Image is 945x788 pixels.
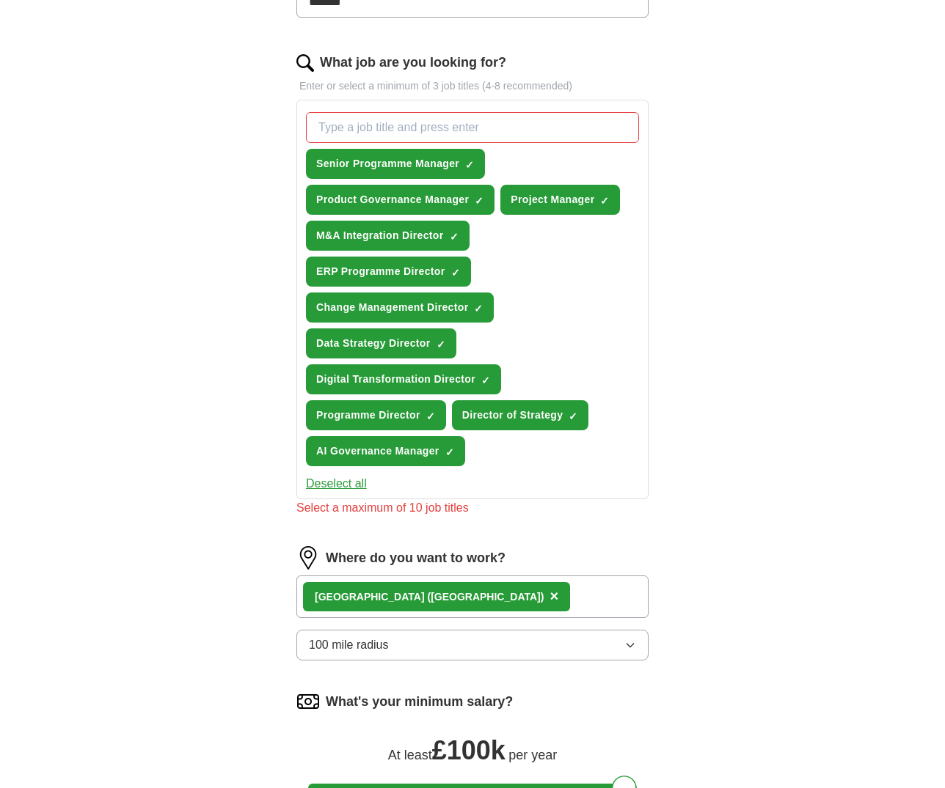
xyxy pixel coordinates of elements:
span: Project Manager [511,192,594,207]
button: Data Strategy Director✓ [306,328,456,358]
span: × [550,588,558,604]
span: ✓ [475,195,484,207]
span: ✓ [474,303,483,314]
span: ([GEOGRAPHIC_DATA]) [427,591,544,603]
span: Senior Programme Manager [316,156,459,172]
span: ✓ [481,375,490,386]
button: Senior Programme Manager✓ [306,149,485,179]
span: Digital Transformation Director [316,372,475,387]
span: per year [508,748,557,762]
span: Change Management Director [316,300,468,315]
div: Select a maximum of 10 job titles [296,499,649,517]
button: Programme Director✓ [306,400,446,430]
img: location.png [296,546,320,570]
span: ✓ [450,231,459,243]
img: salary.png [296,690,320,713]
span: £ 100k [432,735,506,765]
span: ✓ [465,159,474,171]
input: Type a job title and press enter [306,112,639,143]
span: ✓ [437,339,445,350]
button: Director of Strategy✓ [452,400,589,430]
button: Project Manager✓ [500,185,620,215]
span: ✓ [600,195,609,207]
label: What's your minimum salary? [326,692,513,712]
span: Director of Strategy [462,408,563,423]
button: × [550,586,558,608]
button: ERP Programme Director✓ [306,257,471,287]
span: 100 mile radius [309,636,389,654]
label: What job are you looking for? [320,53,506,73]
button: Deselect all [306,475,367,493]
span: ✓ [451,267,460,279]
span: ✓ [445,446,454,458]
span: M&A Integration Director [316,228,444,243]
button: Digital Transformation Director✓ [306,364,501,394]
span: At least [388,748,432,762]
button: Product Governance Manager✓ [306,185,495,215]
span: ERP Programme Director [316,264,445,279]
span: Product Governance Manager [316,192,469,207]
p: Enter or select a minimum of 3 job titles (4-8 recommended) [296,78,649,94]
button: M&A Integration Director✓ [306,221,470,251]
button: 100 mile radius [296,630,649,660]
span: Programme Director [316,408,420,423]
strong: [GEOGRAPHIC_DATA] [315,591,425,603]
button: Change Management Director✓ [306,292,494,323]
span: AI Governance Manager [316,443,439,459]
label: Where do you want to work? [326,548,506,568]
span: ✓ [569,410,577,422]
button: AI Governance Manager✓ [306,436,465,466]
img: search.png [296,54,314,72]
span: ✓ [426,410,435,422]
span: Data Strategy Director [316,336,431,351]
